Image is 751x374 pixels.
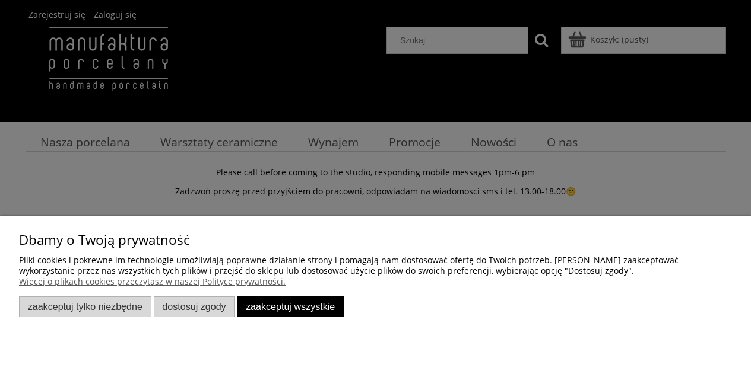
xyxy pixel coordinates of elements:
p: Dbamy o Twoją prywatność [19,235,732,245]
button: Zaakceptuj wszystkie [237,296,344,317]
button: Dostosuj zgody [154,296,235,317]
a: Więcej o plikach cookies przeczytasz w naszej Polityce prywatności. [19,276,286,287]
p: Pliki cookies i pokrewne im technologie umożliwiają poprawne działanie strony i pomagają nam dost... [19,255,732,276]
button: Zaakceptuj tylko niezbędne [19,296,151,317]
